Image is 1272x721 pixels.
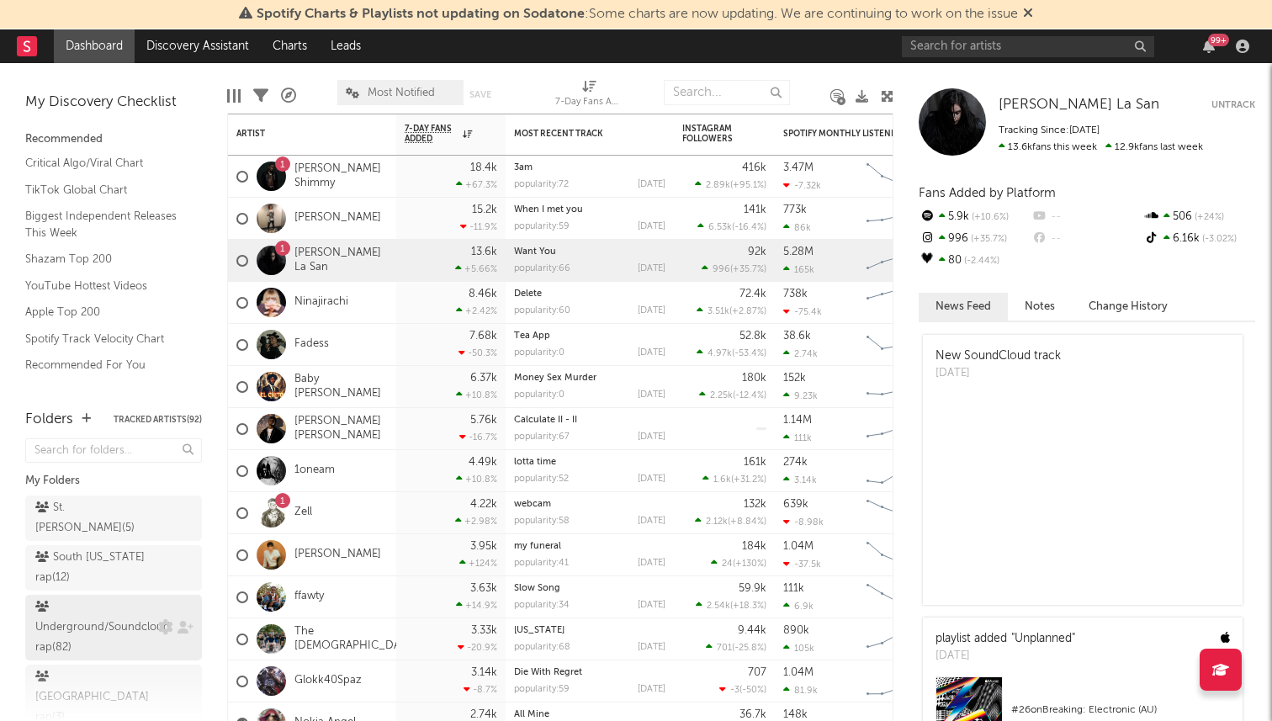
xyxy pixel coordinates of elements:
[707,602,730,611] span: 2.54k
[696,600,766,611] div: ( )
[257,8,1018,21] span: : Some charts are now updating. We are continuing to work on the issue
[456,600,497,611] div: +14.9 %
[319,29,373,63] a: Leads
[514,668,582,677] a: Die With Regret
[25,277,185,295] a: YouTube Hottest Videos
[469,90,491,99] button: Save
[25,154,185,172] a: Critical Algo/Viral Chart
[783,373,806,384] div: 152k
[294,337,329,352] a: Fadess
[783,247,814,257] div: 5.28M
[514,374,596,383] a: Money Sex Murder
[514,416,665,425] div: Calculate II - II
[514,500,551,509] a: webcam
[697,305,766,316] div: ( )
[25,130,202,150] div: Recommended
[935,347,1061,365] div: New SoundCloud track
[742,541,766,552] div: 184k
[748,667,766,678] div: 707
[470,162,497,173] div: 18.4k
[713,475,731,485] span: 1.6k
[514,542,665,551] div: my funeral
[859,240,935,282] svg: Chart title
[470,373,497,384] div: 6.37k
[783,625,809,636] div: 890k
[54,29,135,63] a: Dashboard
[25,356,185,374] a: Recommended For You
[735,559,764,569] span: +130 %
[25,496,202,541] a: St. [PERSON_NAME](5)
[294,247,388,275] a: [PERSON_NAME] La San
[783,541,814,552] div: 1.04M
[514,626,564,635] a: [US_STATE]
[555,72,623,120] div: 7-Day Fans Added (7-Day Fans Added)
[514,458,665,467] div: lotta time
[722,559,733,569] span: 24
[514,331,665,341] div: Tea App
[281,72,296,120] div: A&R Pipeline
[456,305,497,316] div: +2.42 %
[294,464,335,478] a: 1oneam
[783,709,808,720] div: 148k
[470,583,497,594] div: 3.63k
[706,642,766,653] div: ( )
[514,626,665,635] div: Tennessee
[470,709,497,720] div: 2.74k
[783,667,814,678] div: 1.04M
[294,415,388,443] a: [PERSON_NAME] [PERSON_NAME]
[999,98,1159,112] span: [PERSON_NAME] La San
[1011,633,1075,644] a: "Unplanned"
[514,348,564,358] div: popularity: 0
[733,181,764,190] span: +95.1 %
[638,348,665,358] div: [DATE]
[919,250,1031,272] div: 80
[236,129,363,139] div: Artist
[25,250,185,268] a: Shazam Top 200
[706,517,728,527] span: 2.12k
[859,408,935,450] svg: Chart title
[733,602,764,611] span: +18.3 %
[859,534,935,576] svg: Chart title
[742,686,764,695] span: -50 %
[638,559,665,568] div: [DATE]
[711,558,766,569] div: ( )
[638,432,665,442] div: [DATE]
[783,499,808,510] div: 639k
[859,282,935,324] svg: Chart title
[294,295,348,310] a: Ninajirachi
[455,516,497,527] div: +2.98 %
[114,416,202,424] button: Tracked Artists(92)
[859,366,935,408] svg: Chart title
[859,576,935,618] svg: Chart title
[783,204,807,215] div: 773k
[1192,213,1224,222] span: +24 %
[744,457,766,468] div: 161k
[514,710,549,719] a: All Mine
[1011,700,1230,720] div: # 26 on Breaking: Electronic (AU)
[732,307,764,316] span: +2.87 %
[702,474,766,485] div: ( )
[783,643,814,654] div: 105k
[706,181,730,190] span: 2.89k
[919,206,1031,228] div: 5.9k
[1008,293,1072,321] button: Notes
[261,29,319,63] a: Charts
[514,264,570,273] div: popularity: 66
[25,181,185,199] a: TikTok Global Chart
[968,235,1007,244] span: +35.7 %
[702,263,766,274] div: ( )
[733,265,764,274] span: +35.7 %
[253,72,268,120] div: Filters
[744,499,766,510] div: 132k
[638,643,665,652] div: [DATE]
[514,205,665,215] div: When I met you
[783,331,811,342] div: 38.6k
[734,644,764,653] span: -25.8 %
[783,264,814,275] div: 165k
[935,648,1075,665] div: [DATE]
[25,595,202,660] a: Underground/Soundcloud rap(82)
[742,373,766,384] div: 180k
[734,475,764,485] span: +31.2 %
[783,601,814,612] div: 6.9k
[748,247,766,257] div: 92k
